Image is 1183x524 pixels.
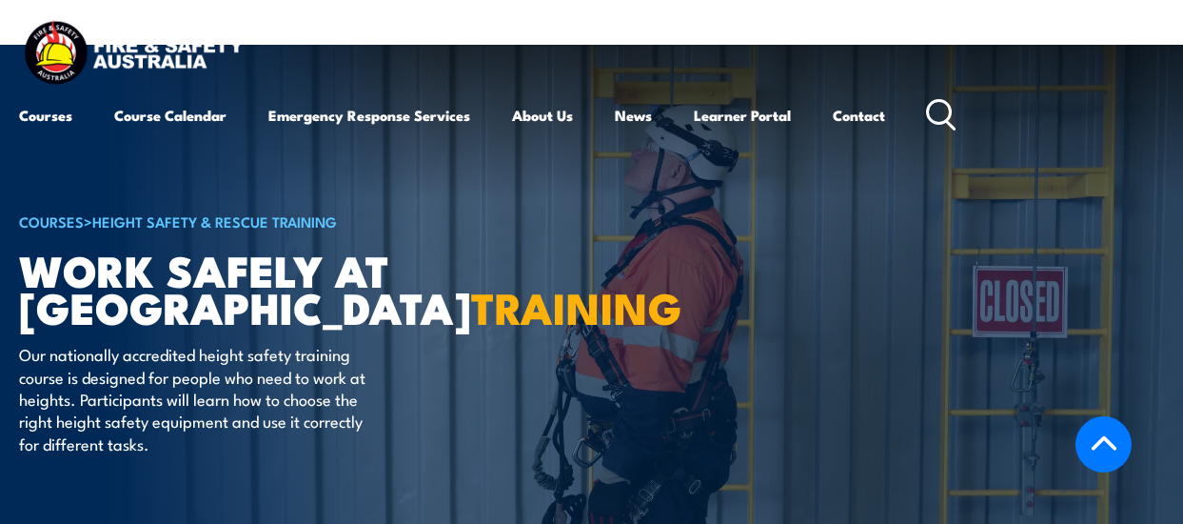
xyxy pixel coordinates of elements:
a: COURSES [19,211,84,232]
a: About Us [512,92,573,138]
a: Course Calendar [114,92,227,138]
a: Learner Portal [694,92,791,138]
a: Height Safety & Rescue Training [92,211,337,232]
h1: Work Safely at [GEOGRAPHIC_DATA] [19,251,489,325]
a: Courses [19,92,72,138]
a: News [615,92,652,138]
a: Emergency Response Services [268,92,470,138]
a: Contact [833,92,885,138]
h6: > [19,210,489,232]
strong: TRAINING [471,273,682,339]
p: Our nationally accredited height safety training course is designed for people who need to work a... [19,343,366,454]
